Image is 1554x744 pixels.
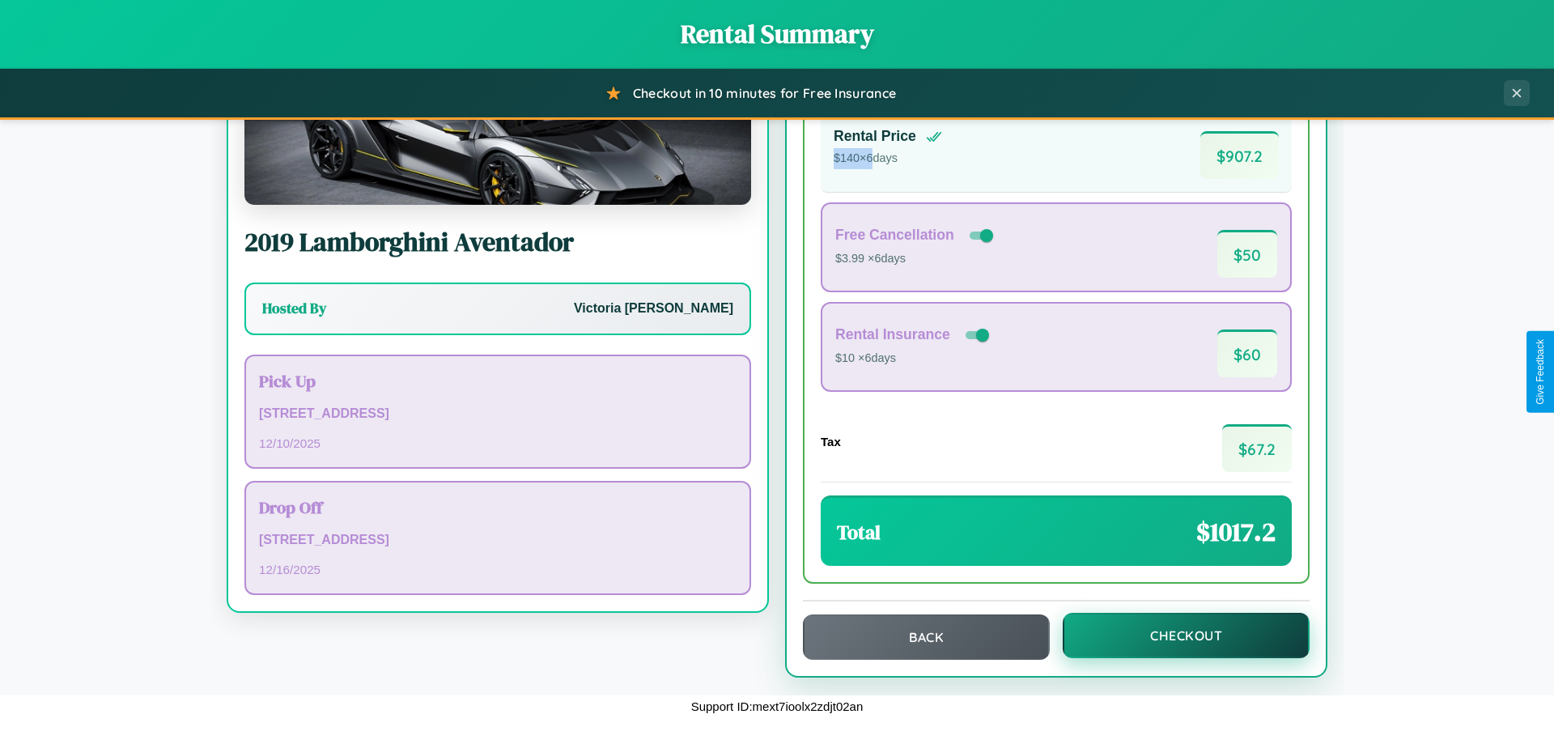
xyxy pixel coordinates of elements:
[244,224,751,260] h2: 2019 Lamborghini Aventador
[16,16,1538,52] h1: Rental Summary
[259,559,737,580] p: 12 / 16 / 2025
[633,85,896,101] span: Checkout in 10 minutes for Free Insurance
[835,227,954,244] h4: Free Cancellation
[691,695,864,717] p: Support ID: mext7ioolx2zdjt02an
[835,348,992,369] p: $10 × 6 days
[835,326,950,343] h4: Rental Insurance
[837,519,881,546] h3: Total
[1063,613,1310,658] button: Checkout
[1196,514,1276,550] span: $ 1017.2
[574,297,733,321] p: Victoria [PERSON_NAME]
[262,299,326,318] h3: Hosted By
[1217,329,1277,377] span: $ 60
[259,369,737,393] h3: Pick Up
[259,402,737,426] p: [STREET_ADDRESS]
[1535,339,1546,405] div: Give Feedback
[259,495,737,519] h3: Drop Off
[803,614,1050,660] button: Back
[834,148,942,169] p: $ 140 × 6 days
[821,435,841,449] h4: Tax
[259,529,737,552] p: [STREET_ADDRESS]
[835,249,996,270] p: $3.99 × 6 days
[834,128,916,145] h4: Rental Price
[244,43,751,205] img: Lamborghini Aventador
[1222,424,1292,472] span: $ 67.2
[1217,230,1277,278] span: $ 50
[259,432,737,454] p: 12 / 10 / 2025
[1200,131,1279,179] span: $ 907.2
